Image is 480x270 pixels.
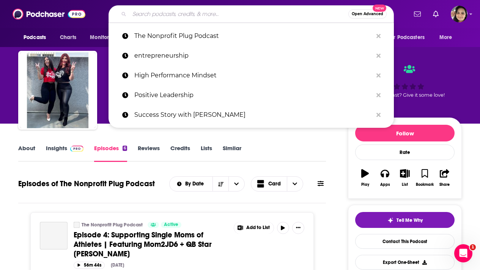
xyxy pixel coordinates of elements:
button: Open AdvancedNew [348,9,387,19]
div: Apps [380,182,390,187]
span: Monitoring [90,32,117,43]
img: tell me why sparkle [387,217,393,223]
button: tell me why sparkleTell Me Why [355,212,455,228]
button: Choose View [251,176,303,192]
p: The Nonprofit Plug Podcast [134,26,373,46]
a: Episode 4: Supporting Single Moms of Athletes | Featuring Mom2JD6 + QB Star [PERSON_NAME] [74,230,228,259]
div: Rate [355,144,455,160]
button: Show More Button [234,222,274,234]
input: Search podcasts, credits, & more... [129,8,348,20]
button: Export One-Sheet [355,255,455,270]
div: Good podcast? Give it some love! [348,58,462,105]
button: Bookmark [415,164,434,192]
a: Success Story with [PERSON_NAME] [109,105,394,125]
span: Charts [60,32,76,43]
h2: Choose List sort [169,176,245,192]
a: Episodes6 [94,144,127,162]
button: Share [435,164,455,192]
h1: Episodes of The Nonprofit Plug Podcast [18,179,155,188]
a: Reviews [138,144,160,162]
span: By Date [185,181,206,187]
button: Apps [375,164,395,192]
span: More [439,32,452,43]
a: Credits [170,144,190,162]
p: High Performance Mindset [134,66,373,85]
span: Logged in as shelbyjanner [451,6,467,22]
a: Active [161,222,181,228]
p: Success Story with Scott D. Clary [134,105,373,125]
img: User Profile [451,6,467,22]
a: entrepreneurship [109,46,394,66]
a: Lists [201,144,212,162]
button: Follow [355,125,455,141]
div: List [402,182,408,187]
button: Sort Direction [212,177,228,191]
button: open menu [85,30,127,45]
span: Open Advanced [352,12,383,16]
span: For Podcasters [388,32,425,43]
span: Tell Me Why [397,217,423,223]
img: Podchaser Pro [70,146,83,152]
a: Positive Leadership [109,85,394,105]
span: Active [164,221,178,229]
a: About [18,144,35,162]
button: open menu [228,177,244,191]
a: The Nonprofit Plug Podcast [74,222,80,228]
a: The Nonprofit Plug Podcast [82,222,143,228]
span: Podcasts [24,32,46,43]
button: List [395,164,415,192]
span: Good podcast? Give it some love! [365,92,445,98]
button: open menu [170,181,212,187]
span: 1 [470,244,476,250]
iframe: Intercom live chat [454,244,472,262]
img: Podchaser - Follow, Share and Rate Podcasts [13,7,85,21]
span: New [373,5,386,12]
a: Episode 4: Supporting Single Moms of Athletes | Featuring Mom2JD6 + QB Star Jalyon Daniels [40,222,68,250]
a: Contact This Podcast [355,234,455,249]
span: Add to List [246,225,270,231]
button: open menu [434,30,462,45]
a: InsightsPodchaser Pro [46,144,83,162]
a: Similar [223,144,241,162]
a: High Performance Mindset [109,66,394,85]
div: Bookmark [416,182,434,187]
button: 56m 44s [74,262,105,269]
button: Show More Button [292,222,304,234]
span: Episode 4: Supporting Single Moms of Athletes | Featuring Mom2JD6 + QB Star [PERSON_NAME] [74,230,212,259]
button: open menu [383,30,436,45]
div: Search podcasts, credits, & more... [109,5,394,23]
button: Play [355,164,375,192]
p: Positive Leadership [134,85,373,105]
div: Share [439,182,450,187]
a: Charts [55,30,81,45]
button: Show profile menu [451,6,467,22]
a: Show notifications dropdown [411,8,424,20]
div: Play [361,182,369,187]
span: Card [268,181,281,187]
a: The Nonprofit Plug Podcast [109,26,394,46]
div: [DATE] [111,262,124,268]
p: entrepreneurship [134,46,373,66]
img: The Nonprofit Plug Podcast [20,52,96,128]
a: Show notifications dropdown [430,8,442,20]
div: 6 [123,146,127,151]
button: open menu [18,30,56,45]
